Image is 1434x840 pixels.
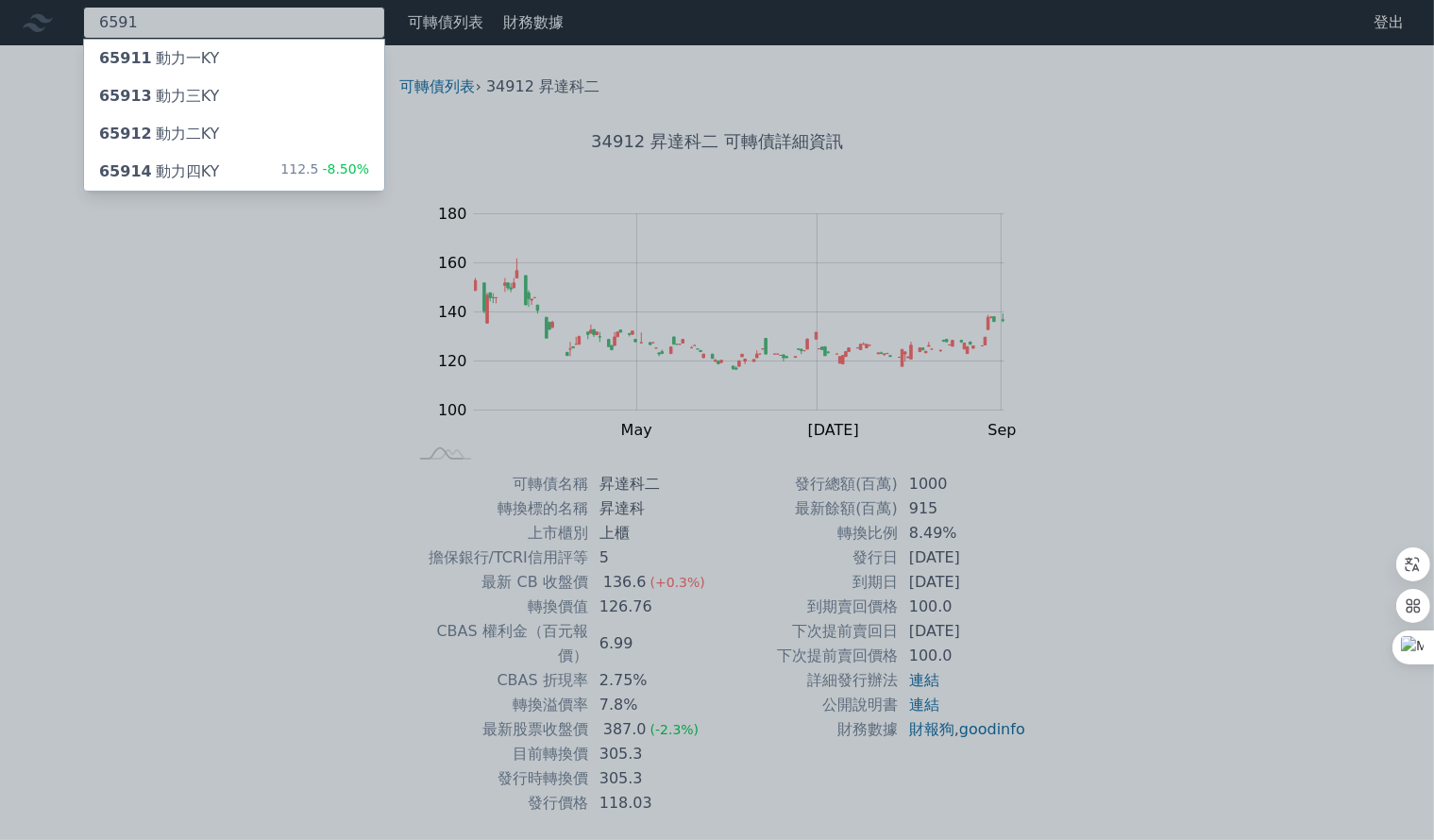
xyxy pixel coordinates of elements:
[99,123,219,145] div: 動力二KY
[318,161,369,176] span: -8.50%
[84,40,384,77] a: 65911動力一KY
[99,162,152,180] span: 65914
[99,47,219,70] div: 動力一KY
[1340,749,1434,840] div: 聊天小工具
[84,77,384,115] a: 65913動力三KY
[99,85,219,108] div: 動力三KY
[99,125,152,143] span: 65912
[99,160,219,183] div: 動力四KY
[84,115,384,153] a: 65912動力二KY
[1340,749,1434,840] iframe: Chat Widget
[280,160,369,183] div: 112.5
[99,49,152,67] span: 65911
[99,87,152,105] span: 65913
[84,153,384,191] a: 65914動力四KY 112.5-8.50%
